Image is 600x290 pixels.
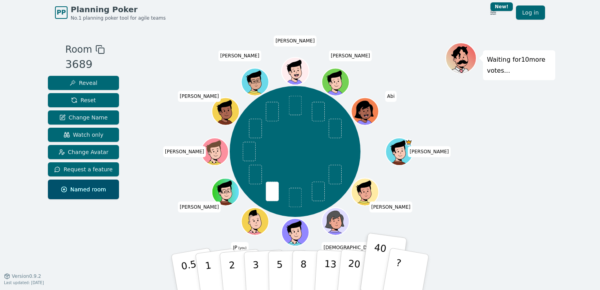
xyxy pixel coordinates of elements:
a: Log in [516,6,545,20]
p: 40 [370,242,387,286]
p: Waiting for 10 more votes... [487,54,551,76]
button: Change Avatar [48,145,119,159]
button: Reveal [48,76,119,90]
div: 3689 [65,57,104,73]
span: Reset [71,96,96,104]
span: Request a feature [54,165,113,173]
span: Click to change your name [218,50,262,61]
button: Watch only [48,128,119,142]
span: Click to change your name [322,242,379,253]
button: Change Name [48,110,119,125]
span: Click to change your name [231,242,249,253]
span: Named room [61,185,106,193]
button: Version0.9.2 [4,273,41,279]
a: PPPlanning PokerNo.1 planning poker tool for agile teams [55,4,166,21]
button: New! [486,6,500,20]
span: Room [65,42,92,57]
span: Last updated: [DATE] [4,281,44,285]
span: Click to change your name [408,146,451,157]
span: Click to change your name [178,91,221,102]
span: Click to change your name [385,91,397,102]
button: Named room [48,180,119,199]
span: Watch only [64,131,104,139]
span: Change Avatar [59,148,109,156]
span: Planning Poker [71,4,166,15]
span: Click to change your name [163,146,206,157]
button: Reset [48,93,119,107]
span: Reveal [70,79,97,87]
span: Click to change your name [370,201,413,212]
span: (you) [237,246,247,250]
span: Change Name [59,114,108,121]
span: Click to change your name [274,35,317,46]
span: PP [57,8,66,17]
span: No.1 planning poker tool for agile teams [71,15,166,21]
div: New! [490,2,513,11]
span: Click to change your name [329,50,372,61]
span: Dan is the host [405,139,412,146]
span: Click to change your name [178,201,221,212]
button: Request a feature [48,162,119,176]
span: Version 0.9.2 [12,273,41,279]
button: Click to change your avatar [242,208,268,234]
